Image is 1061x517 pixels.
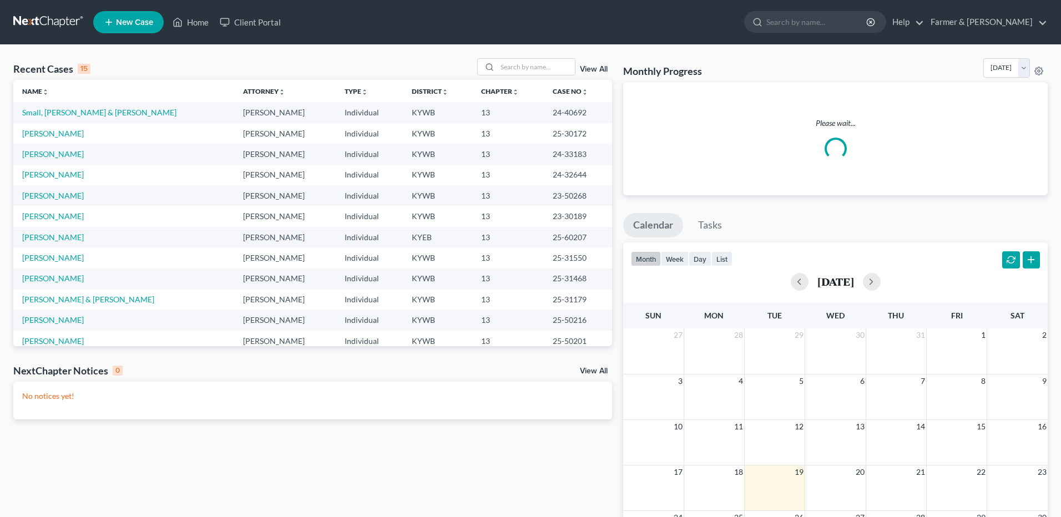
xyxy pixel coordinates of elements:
[234,206,336,226] td: [PERSON_NAME]
[976,420,987,433] span: 15
[22,315,84,325] a: [PERSON_NAME]
[1041,374,1048,388] span: 9
[336,144,403,164] td: Individual
[403,165,473,185] td: KYWB
[22,191,84,200] a: [PERSON_NAME]
[544,165,612,185] td: 24-32644
[472,102,543,123] td: 13
[1037,420,1048,433] span: 16
[361,89,368,95] i: unfold_more
[472,123,543,144] td: 13
[234,247,336,268] td: [PERSON_NAME]
[733,420,744,433] span: 11
[553,87,588,95] a: Case Nounfold_more
[336,289,403,310] td: Individual
[234,144,336,164] td: [PERSON_NAME]
[403,227,473,247] td: KYEB
[22,391,603,402] p: No notices yet!
[733,465,744,479] span: 18
[22,108,176,117] a: Small, [PERSON_NAME] & [PERSON_NAME]
[279,89,285,95] i: unfold_more
[234,185,336,206] td: [PERSON_NAME]
[403,268,473,289] td: KYWB
[767,311,782,320] span: Tue
[472,289,543,310] td: 13
[733,328,744,342] span: 28
[116,18,153,27] span: New Case
[243,87,285,95] a: Attorneyunfold_more
[817,276,854,287] h2: [DATE]
[13,364,123,377] div: NextChapter Notices
[472,206,543,226] td: 13
[78,64,90,74] div: 15
[403,247,473,268] td: KYWB
[1037,465,1048,479] span: 23
[234,310,336,331] td: [PERSON_NAME]
[632,118,1039,129] p: Please wait...
[214,12,286,32] a: Client Portal
[855,465,866,479] span: 20
[167,12,214,32] a: Home
[497,59,575,75] input: Search by name...
[234,289,336,310] td: [PERSON_NAME]
[737,374,744,388] span: 4
[544,185,612,206] td: 23-50268
[234,227,336,247] td: [PERSON_NAME]
[13,62,90,75] div: Recent Cases
[472,185,543,206] td: 13
[472,165,543,185] td: 13
[403,206,473,226] td: KYWB
[915,420,926,433] span: 14
[855,420,866,433] span: 13
[234,123,336,144] td: [PERSON_NAME]
[22,211,84,221] a: [PERSON_NAME]
[673,465,684,479] span: 17
[336,206,403,226] td: Individual
[673,328,684,342] span: 27
[688,213,732,237] a: Tasks
[22,129,84,138] a: [PERSON_NAME]
[234,102,336,123] td: [PERSON_NAME]
[234,268,336,289] td: [PERSON_NAME]
[1041,328,1048,342] span: 2
[580,367,608,375] a: View All
[22,273,84,283] a: [PERSON_NAME]
[1011,311,1024,320] span: Sat
[919,374,926,388] span: 7
[544,227,612,247] td: 25-60207
[336,268,403,289] td: Individual
[798,374,805,388] span: 5
[582,89,588,95] i: unfold_more
[22,87,49,95] a: Nameunfold_more
[976,465,987,479] span: 22
[766,12,868,32] input: Search by name...
[888,311,904,320] span: Thu
[887,12,924,32] a: Help
[661,251,689,266] button: week
[704,311,724,320] span: Mon
[472,247,543,268] td: 13
[915,328,926,342] span: 31
[403,289,473,310] td: KYWB
[22,170,84,179] a: [PERSON_NAME]
[623,213,683,237] a: Calendar
[336,331,403,351] td: Individual
[544,310,612,331] td: 25-50216
[544,102,612,123] td: 24-40692
[113,366,123,376] div: 0
[980,374,987,388] span: 8
[580,65,608,73] a: View All
[403,144,473,164] td: KYWB
[336,123,403,144] td: Individual
[980,328,987,342] span: 1
[544,247,612,268] td: 25-31550
[472,227,543,247] td: 13
[544,268,612,289] td: 25-31468
[544,206,612,226] td: 23-30189
[472,144,543,164] td: 13
[673,420,684,433] span: 10
[859,374,866,388] span: 6
[403,123,473,144] td: KYWB
[22,336,84,346] a: [PERSON_NAME]
[442,89,448,95] i: unfold_more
